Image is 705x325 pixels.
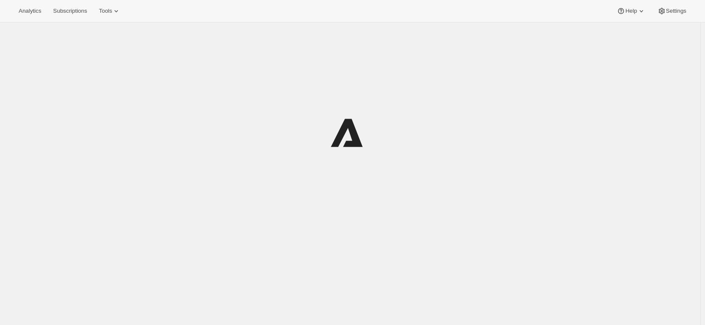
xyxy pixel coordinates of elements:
button: Analytics [14,5,46,17]
span: Subscriptions [53,8,87,14]
button: Tools [94,5,126,17]
span: Settings [666,8,686,14]
button: Settings [652,5,691,17]
button: Help [612,5,650,17]
span: Help [625,8,637,14]
span: Tools [99,8,112,14]
span: Analytics [19,8,41,14]
button: Subscriptions [48,5,92,17]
